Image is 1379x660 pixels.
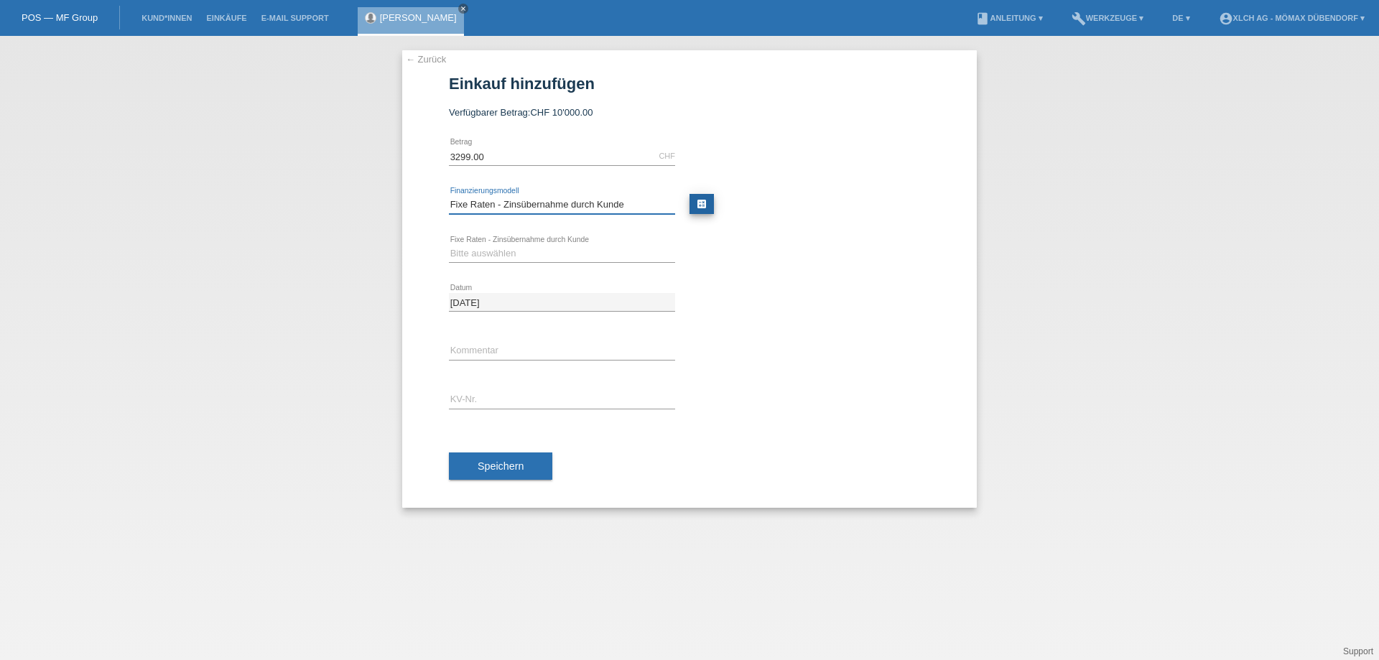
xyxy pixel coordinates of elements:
[1343,646,1373,656] a: Support
[659,152,675,160] div: CHF
[22,12,98,23] a: POS — MF Group
[696,198,707,210] i: calculate
[199,14,254,22] a: Einkäufe
[134,14,199,22] a: Kund*innen
[689,194,714,214] a: calculate
[449,107,930,118] div: Verfügbarer Betrag:
[406,54,446,65] a: ← Zurück
[380,12,457,23] a: [PERSON_NAME]
[1165,14,1197,22] a: DE ▾
[530,107,593,118] span: CHF 10'000.00
[458,4,468,14] a: close
[975,11,990,26] i: book
[1212,14,1372,22] a: account_circleXLCH AG - Mömax Dübendorf ▾
[478,460,524,472] span: Speichern
[1072,11,1086,26] i: build
[449,75,930,93] h1: Einkauf hinzufügen
[254,14,336,22] a: E-Mail Support
[1219,11,1233,26] i: account_circle
[968,14,1049,22] a: bookAnleitung ▾
[460,5,467,12] i: close
[449,452,552,480] button: Speichern
[1064,14,1151,22] a: buildWerkzeuge ▾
